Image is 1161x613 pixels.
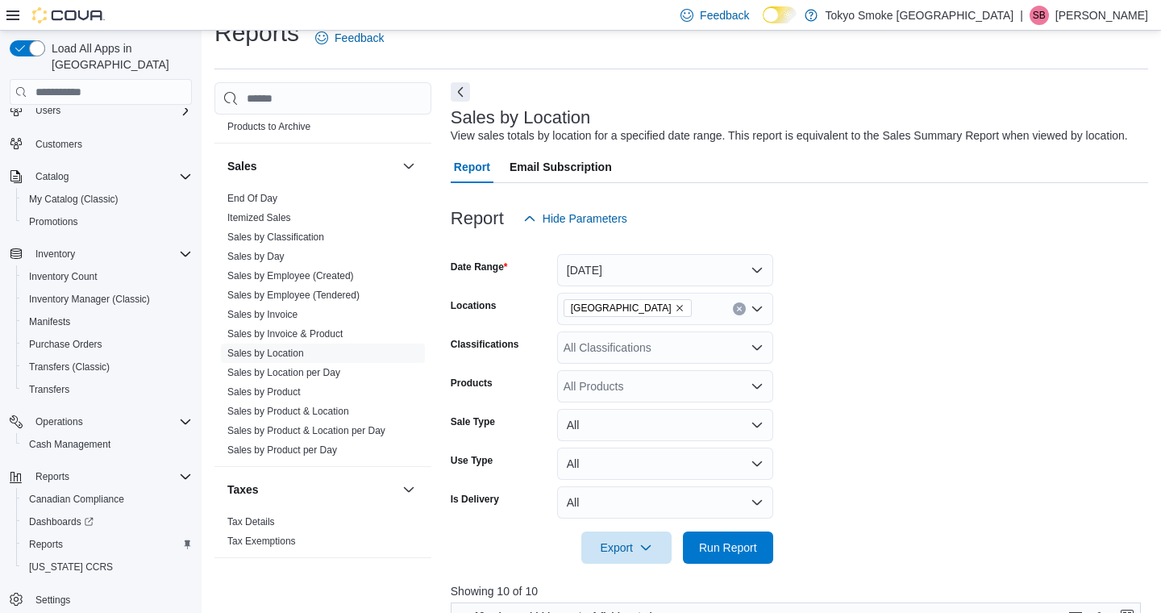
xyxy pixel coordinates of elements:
[557,254,773,286] button: [DATE]
[35,594,70,607] span: Settings
[227,158,396,174] button: Sales
[451,261,508,273] label: Date Range
[29,244,81,264] button: Inventory
[23,290,156,309] a: Inventory Manager (Classic)
[751,341,764,354] button: Open list of options
[29,270,98,283] span: Inventory Count
[227,231,324,244] span: Sales by Classification
[675,303,685,313] button: Remove Manitoba from selection in this group
[451,454,493,467] label: Use Type
[751,302,764,315] button: Open list of options
[227,406,349,417] a: Sales by Product & Location
[23,212,85,231] a: Promotions
[29,515,94,528] span: Dashboards
[214,512,431,557] div: Taxes
[733,302,746,315] button: Clear input
[399,480,418,499] button: Taxes
[1055,6,1148,25] p: [PERSON_NAME]
[227,347,304,360] span: Sales by Location
[826,6,1014,25] p: Tokyo Smoke [GEOGRAPHIC_DATA]
[29,383,69,396] span: Transfers
[23,380,76,399] a: Transfers
[29,467,76,486] button: Reports
[214,98,431,143] div: Products
[16,533,198,556] button: Reports
[16,311,198,333] button: Manifests
[29,244,192,264] span: Inventory
[227,405,349,418] span: Sales by Product & Location
[23,490,192,509] span: Canadian Compliance
[29,467,192,486] span: Reports
[29,493,124,506] span: Canadian Compliance
[29,412,192,432] span: Operations
[214,17,299,49] h1: Reports
[16,378,198,401] button: Transfers
[557,409,773,441] button: All
[32,7,105,23] img: Cova
[3,165,198,188] button: Catalog
[751,380,764,393] button: Open list of options
[227,212,291,223] a: Itemized Sales
[227,536,296,547] a: Tax Exemptions
[29,315,70,328] span: Manifests
[454,151,490,183] span: Report
[35,415,83,428] span: Operations
[23,435,117,454] a: Cash Management
[451,299,497,312] label: Locations
[3,243,198,265] button: Inventory
[227,367,340,378] a: Sales by Location per Day
[214,189,431,466] div: Sales
[227,516,275,528] a: Tax Details
[23,380,192,399] span: Transfers
[683,532,773,564] button: Run Report
[227,120,310,133] span: Products to Archive
[227,193,277,204] a: End Of Day
[227,251,285,262] a: Sales by Day
[227,308,298,321] span: Sales by Invoice
[227,535,296,548] span: Tax Exemptions
[700,7,749,23] span: Feedback
[227,348,304,359] a: Sales by Location
[3,411,198,433] button: Operations
[23,357,192,377] span: Transfers (Classic)
[29,590,192,610] span: Settings
[227,250,285,263] span: Sales by Day
[451,583,1148,599] p: Showing 10 of 10
[451,377,493,390] label: Products
[1030,6,1049,25] div: Sharla Bugge
[227,425,385,436] a: Sales by Product & Location per Day
[227,289,360,302] span: Sales by Employee (Tendered)
[227,515,275,528] span: Tax Details
[23,212,192,231] span: Promotions
[16,511,198,533] a: Dashboards
[23,557,192,577] span: Washington CCRS
[227,290,360,301] a: Sales by Employee (Tendered)
[227,231,324,243] a: Sales by Classification
[451,493,499,506] label: Is Delivery
[227,366,340,379] span: Sales by Location per Day
[564,299,692,317] span: Manitoba
[227,309,298,320] a: Sales by Invoice
[557,448,773,480] button: All
[335,30,384,46] span: Feedback
[227,444,337,456] a: Sales by Product per Day
[1020,6,1023,25] p: |
[23,535,192,554] span: Reports
[29,193,119,206] span: My Catalog (Classic)
[3,99,198,122] button: Users
[16,356,198,378] button: Transfers (Classic)
[23,335,109,354] a: Purchase Orders
[29,561,113,573] span: [US_STATE] CCRS
[23,357,116,377] a: Transfers (Classic)
[399,156,418,176] button: Sales
[23,312,77,332] a: Manifests
[451,108,591,127] h3: Sales by Location
[3,588,198,611] button: Settings
[23,312,192,332] span: Manifests
[16,288,198,311] button: Inventory Manager (Classic)
[227,424,385,437] span: Sales by Product & Location per Day
[29,438,110,451] span: Cash Management
[510,151,612,183] span: Email Subscription
[227,158,257,174] h3: Sales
